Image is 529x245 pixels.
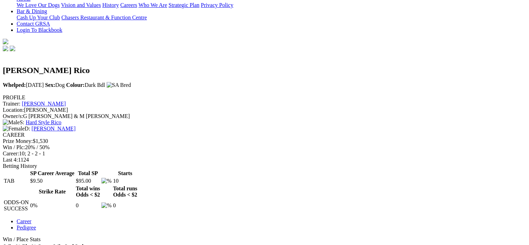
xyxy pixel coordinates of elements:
td: $95.00 [75,178,100,184]
div: About [17,2,521,8]
th: Total SP [75,170,100,177]
b: Whelped: [3,82,26,88]
div: 20% / 50% [3,144,521,151]
th: Total runs Odds < $2 [113,185,137,198]
img: SA Bred [107,82,131,88]
span: Trainer: [3,101,20,107]
div: $1,530 [3,138,521,144]
span: Last 4: [3,157,18,163]
a: Privacy Policy [201,2,233,8]
a: Careers [120,2,137,8]
th: Total wins Odds < $2 [75,185,100,198]
div: Betting History [3,163,521,169]
img: Female [3,126,25,132]
div: Win / Place Stats [3,236,521,243]
span: Dog [45,82,65,88]
a: [PERSON_NAME] [32,126,75,131]
img: Male [3,119,20,126]
img: logo-grsa-white.png [3,39,8,44]
a: We Love Our Dogs [17,2,60,8]
a: Who We Are [138,2,167,8]
td: 0% [30,199,75,212]
a: Hard Style Rico [26,119,61,125]
div: PROFILE [3,94,521,101]
a: [PERSON_NAME] [22,101,66,107]
span: Location: [3,107,24,113]
span: S: [3,119,24,125]
a: Pedigree [17,225,36,230]
a: Strategic Plan [169,2,199,8]
a: Vision and Values [61,2,101,8]
a: Bar & Dining [17,8,47,14]
a: Career [17,218,32,224]
div: [PERSON_NAME] [3,107,521,113]
th: SP Career Average [30,170,75,177]
b: Sex: [45,82,55,88]
img: twitter.svg [10,46,15,51]
div: G [PERSON_NAME] & M [PERSON_NAME] [3,113,521,119]
a: Contact GRSA [17,21,50,27]
td: ODDS-ON SUCCESS [3,199,29,212]
b: Colour: [66,82,84,88]
a: History [102,2,119,8]
td: 0 [75,199,100,212]
a: Login To Blackbook [17,27,62,33]
td: TAB [3,178,29,184]
td: $9.50 [30,178,75,184]
img: % [101,202,111,209]
td: 10 [113,178,137,184]
th: Strike Rate [30,185,75,198]
a: Chasers Restaurant & Function Centre [61,15,147,20]
a: Cash Up Your Club [17,15,60,20]
span: Prize Money: [3,138,33,144]
div: CAREER [3,132,521,138]
img: facebook.svg [3,46,8,51]
span: D: [3,126,30,131]
span: [DATE] [3,82,44,88]
div: 1124 [3,157,521,163]
span: Career: [3,151,19,156]
div: 10; 2 - 2 - 1 [3,151,521,157]
th: Starts [113,170,137,177]
span: Dark Bdl [66,82,105,88]
td: 0 [113,199,137,212]
div: Bar & Dining [17,15,521,21]
span: Owner/s: [3,113,23,119]
span: Win / Plc: [3,144,25,150]
h2: [PERSON_NAME] Rico [3,66,521,75]
img: % [101,178,111,184]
